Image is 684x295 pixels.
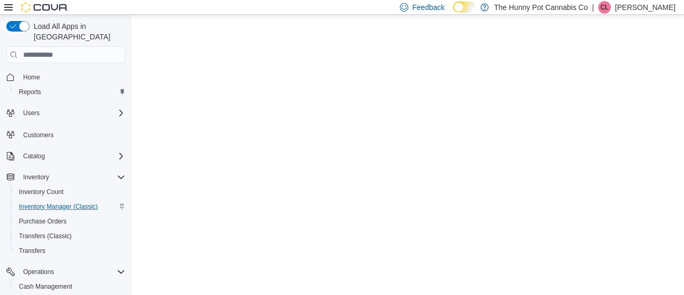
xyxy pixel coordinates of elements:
a: Reports [15,86,45,98]
a: Inventory Count [15,186,68,198]
span: CL [600,1,608,14]
button: Inventory [2,170,129,185]
span: Inventory Count [15,186,125,198]
a: Purchase Orders [15,215,71,228]
button: Operations [2,265,129,279]
span: Catalog [19,150,125,162]
button: Users [2,106,129,120]
span: Operations [23,268,54,276]
span: Load All Apps in [GEOGRAPHIC_DATA] [29,21,125,42]
span: Inventory [23,173,49,181]
input: Dark Mode [453,2,475,13]
span: Transfers (Classic) [15,230,125,242]
button: Purchase Orders [11,214,129,229]
button: Catalog [19,150,49,162]
span: Transfers [15,245,125,257]
button: Catalog [2,149,129,164]
span: Transfers (Classic) [19,232,72,240]
span: Operations [19,266,125,278]
span: Cash Management [19,282,72,291]
button: Operations [19,266,58,278]
span: Purchase Orders [19,217,67,226]
a: Cash Management [15,280,76,293]
span: Home [19,70,125,84]
button: Home [2,69,129,85]
button: Users [19,107,44,119]
button: Transfers (Classic) [11,229,129,243]
button: Inventory Count [11,185,129,199]
span: Customers [19,128,125,141]
span: Feedback [413,2,445,13]
a: Inventory Manager (Classic) [15,200,102,213]
span: Inventory Count [19,188,64,196]
span: Catalog [23,152,45,160]
span: Reports [19,88,41,96]
button: Inventory Manager (Classic) [11,199,129,214]
span: Purchase Orders [15,215,125,228]
p: | [592,1,594,14]
a: Home [19,71,44,84]
span: Cash Management [15,280,125,293]
img: Cova [21,2,68,13]
span: Inventory Manager (Classic) [19,202,98,211]
a: Transfers (Classic) [15,230,76,242]
button: Cash Management [11,279,129,294]
span: Transfers [19,247,45,255]
span: Inventory Manager (Classic) [15,200,125,213]
button: Reports [11,85,129,99]
div: Carla Larose [598,1,611,14]
p: The Hunny Pot Cannabis Co [494,1,588,14]
a: Transfers [15,245,49,257]
button: Inventory [19,171,53,184]
p: [PERSON_NAME] [615,1,676,14]
button: Transfers [11,243,129,258]
button: Customers [2,127,129,142]
span: Users [23,109,39,117]
span: Customers [23,131,54,139]
span: Users [19,107,125,119]
a: Customers [19,129,58,141]
span: Inventory [19,171,125,184]
span: Reports [15,86,125,98]
span: Home [23,73,40,82]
